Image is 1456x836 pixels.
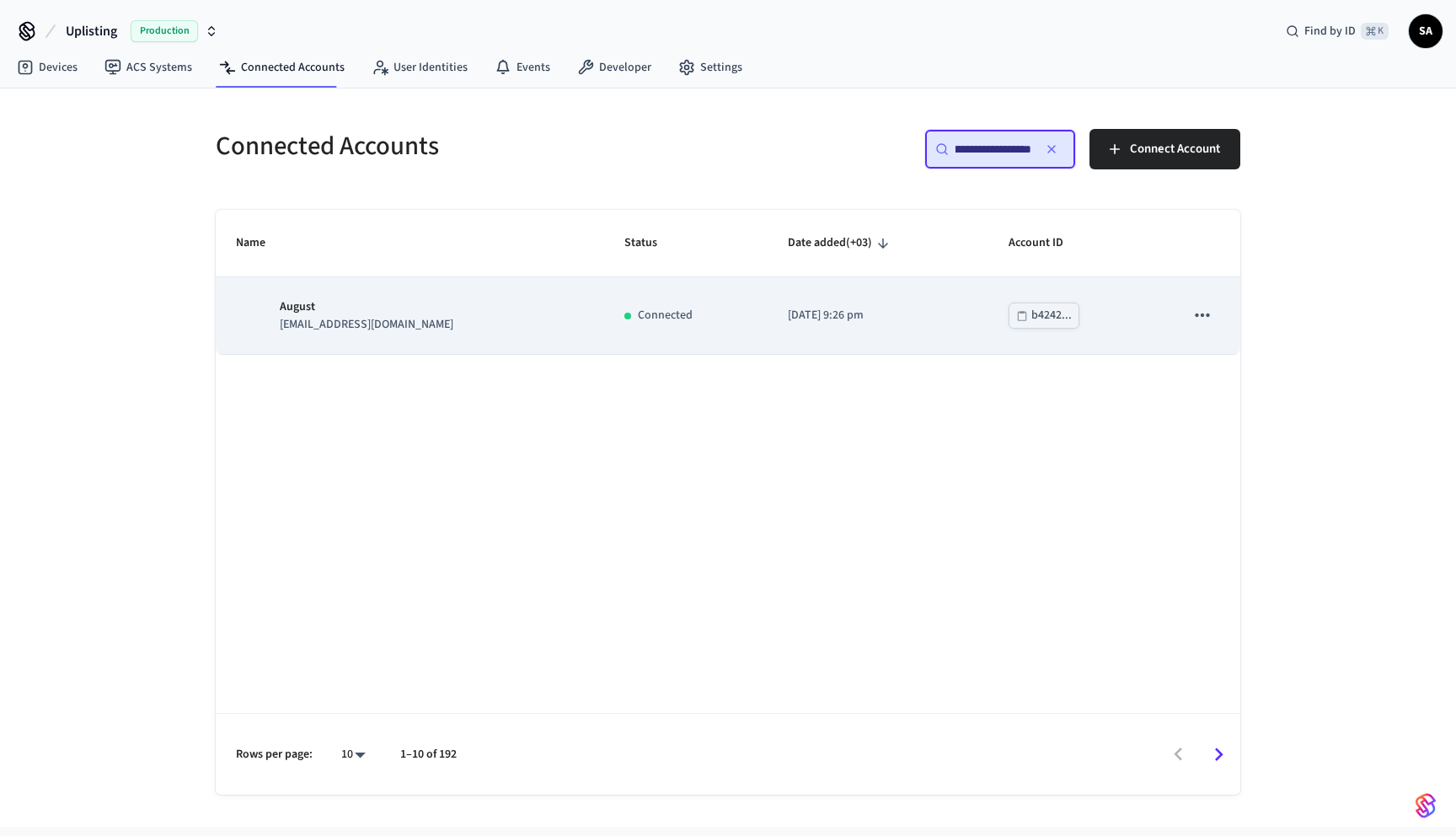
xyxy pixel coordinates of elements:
[206,52,358,83] a: Connected Accounts
[400,746,457,764] p: 1–10 of 192
[1130,138,1220,160] span: Connect Account
[788,230,894,256] span: Date added(+03)
[1089,129,1240,169] button: Connect Account
[236,230,287,256] span: Name
[1272,16,1402,46] div: Find by ID⌘ K
[358,52,481,83] a: User Identities
[788,307,968,324] p: [DATE] 9:26 pm
[665,52,756,83] a: Settings
[1009,230,1085,256] span: Account ID
[1416,792,1436,819] img: SeamLogoGradient.69752ec5.svg
[3,52,91,83] a: Devices
[564,52,665,83] a: Developer
[66,21,117,41] span: Uplisting
[624,230,679,256] span: Status
[236,746,313,764] p: Rows per page:
[216,210,1240,355] table: sticky table
[638,307,693,324] p: Connected
[131,20,198,42] span: Production
[1361,23,1389,40] span: ⌘ K
[1304,23,1356,40] span: Find by ID
[1009,303,1079,329] button: b4242...
[216,129,718,163] h5: Connected Accounts
[280,316,453,334] p: [EMAIL_ADDRESS][DOMAIN_NAME]
[1031,305,1072,326] div: b4242...
[1410,16,1441,46] span: SA
[280,298,453,316] p: August
[1409,14,1443,48] button: SA
[481,52,564,83] a: Events
[91,52,206,83] a: ACS Systems
[333,742,373,767] div: 10
[1199,735,1239,774] button: Go to next page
